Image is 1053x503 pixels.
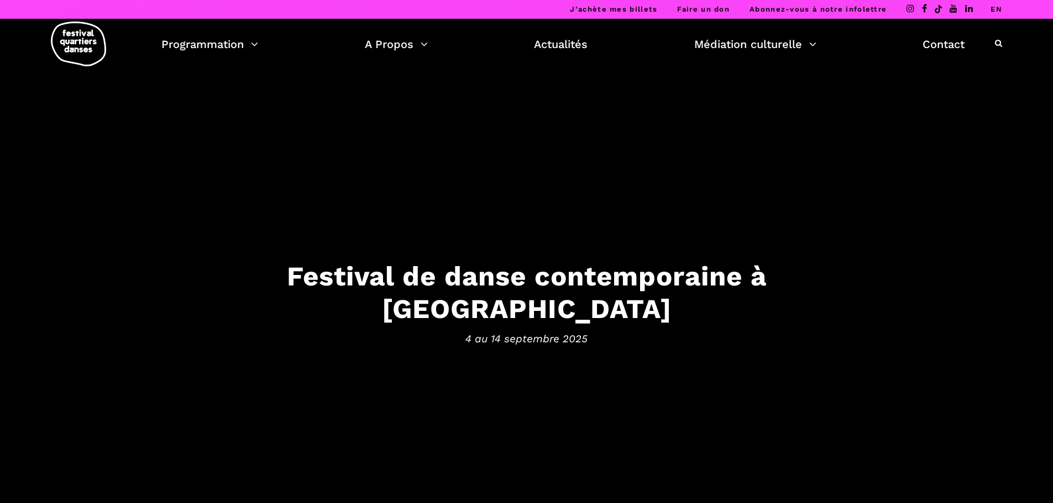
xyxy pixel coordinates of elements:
[161,35,258,54] a: Programmation
[51,22,106,66] img: logo-fqd-med
[923,35,965,54] a: Contact
[677,5,730,13] a: Faire un don
[750,5,887,13] a: Abonnez-vous à notre infolettre
[534,35,588,54] a: Actualités
[184,330,869,347] span: 4 au 14 septembre 2025
[694,35,816,54] a: Médiation culturelle
[991,5,1002,13] a: EN
[184,260,869,325] h3: Festival de danse contemporaine à [GEOGRAPHIC_DATA]
[570,5,657,13] a: J’achète mes billets
[365,35,428,54] a: A Propos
